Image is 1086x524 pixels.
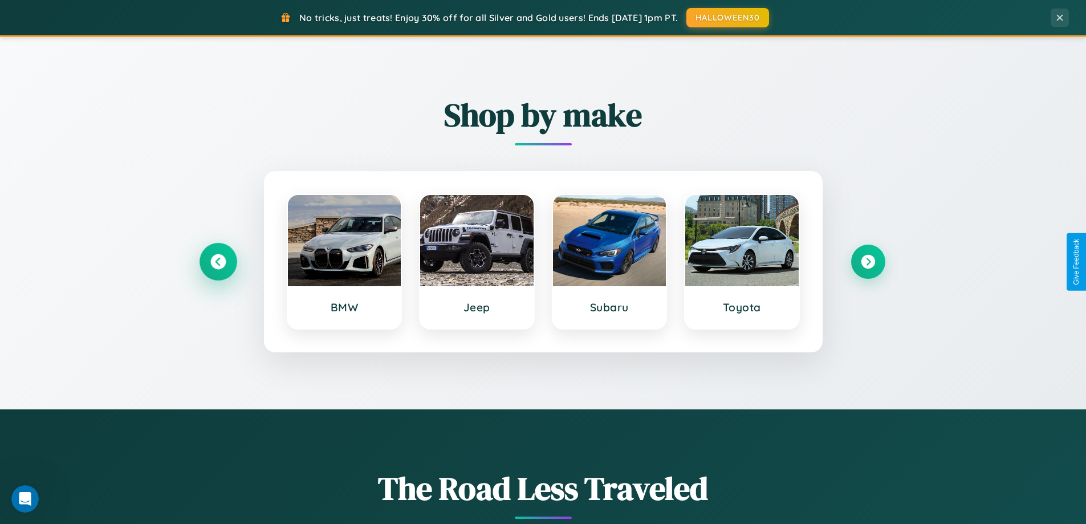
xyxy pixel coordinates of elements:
[299,12,678,23] span: No tricks, just treats! Enjoy 30% off for all Silver and Gold users! Ends [DATE] 1pm PT.
[564,300,655,314] h3: Subaru
[686,8,769,27] button: HALLOWEEN30
[299,300,390,314] h3: BMW
[697,300,787,314] h3: Toyota
[11,485,39,513] iframe: Intercom live chat
[201,466,885,510] h1: The Road Less Traveled
[201,93,885,137] h2: Shop by make
[1072,239,1080,285] div: Give Feedback
[432,300,522,314] h3: Jeep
